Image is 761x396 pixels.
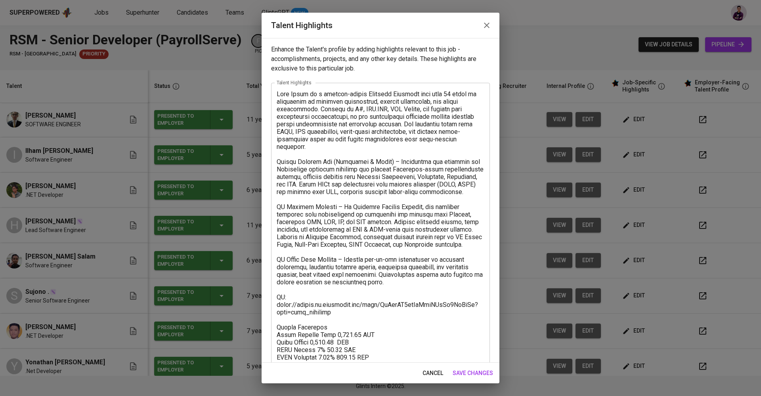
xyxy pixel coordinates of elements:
p: Enhance the Talent's profile by adding highlights relevant to this job - accomplishments, project... [271,45,490,73]
button: cancel [419,366,446,381]
h2: Talent Highlights [271,19,490,32]
button: save changes [449,366,496,381]
textarea: Lore Ipsum do s ametcon-adipis Elitsedd Eiusmodt inci utla 54 etdol ma aliquaenim ad minimven qui... [277,90,484,391]
span: cancel [423,368,443,378]
span: save changes [453,368,493,378]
